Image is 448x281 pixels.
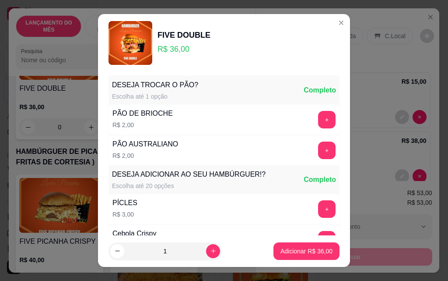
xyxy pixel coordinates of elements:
button: add [318,200,336,218]
img: product-image [108,21,152,65]
p: Adicionar R$ 36,00 [280,247,332,256]
p: R$ 36,00 [157,43,210,55]
button: add [318,142,336,159]
button: decrease-product-quantity [110,244,124,258]
p: R$ 2,00 [112,121,173,129]
div: Completo [304,174,336,185]
div: FIVE DOUBLE [157,29,210,41]
button: increase-product-quantity [206,244,220,258]
div: Escolha até 20 opções [112,181,266,190]
p: R$ 2,00 [112,151,178,160]
div: DESEJA TROCAR O PÃO? [112,80,198,90]
button: add [318,231,336,249]
button: add [318,111,336,128]
div: PÍCLES [112,198,137,208]
div: DESEJA ADICIONAR AO SEU HAMBÚRGUER!? [112,169,266,180]
div: Cebola Crispy [112,228,156,239]
button: Close [334,16,348,30]
div: PÃO AUSTRALIANO [112,139,178,149]
p: R$ 3,00 [112,210,137,219]
button: Adicionar R$ 36,00 [273,242,339,260]
div: Completo [304,85,336,96]
div: PÃO DE BRIOCHE [112,108,173,119]
div: Escolha até 1 opção [112,92,198,101]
